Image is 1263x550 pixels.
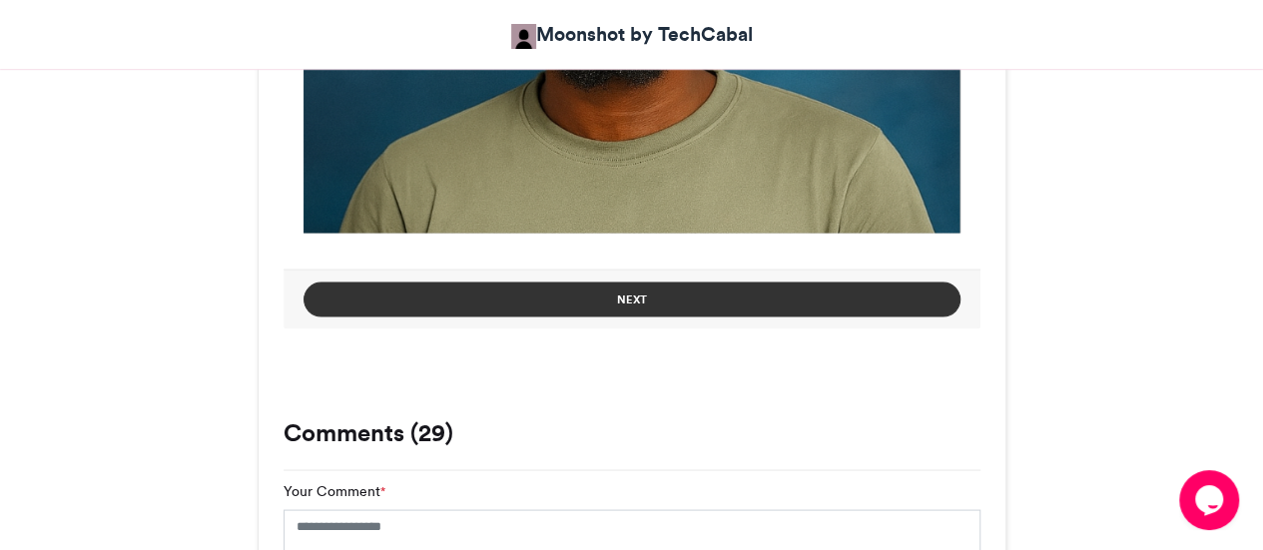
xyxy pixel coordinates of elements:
h3: Comments (29) [284,420,980,444]
img: Moonshot by TechCabal [511,24,536,49]
label: Your Comment [284,480,385,501]
iframe: chat widget [1179,470,1243,530]
a: Moonshot by TechCabal [511,20,753,49]
button: Next [304,281,960,316]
